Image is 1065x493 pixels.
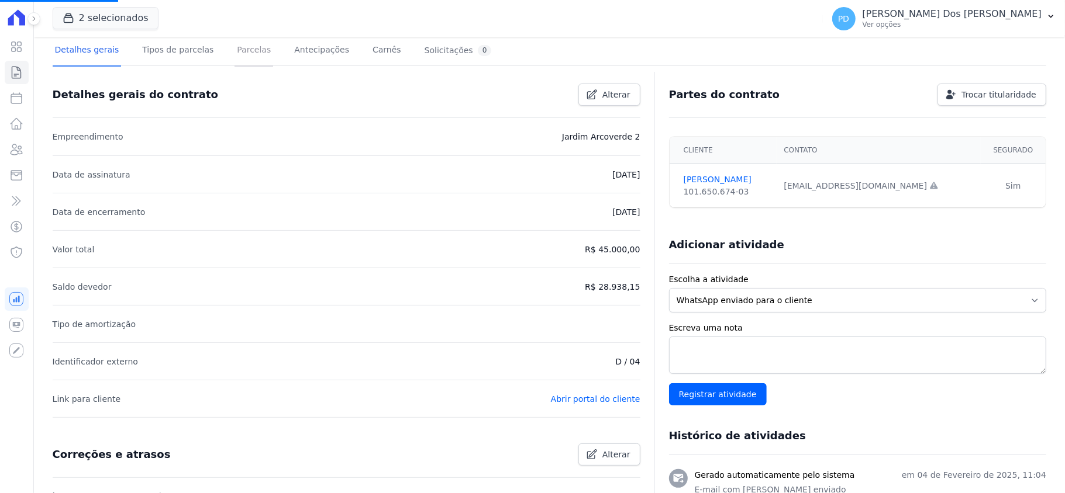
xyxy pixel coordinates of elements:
[478,45,492,56] div: 0
[53,355,138,369] p: Identificador externo
[863,20,1042,29] p: Ver opções
[53,130,123,144] p: Empreendimento
[981,137,1046,164] th: Segurado
[53,280,112,294] p: Saldo devedor
[585,242,640,256] p: R$ 45.000,00
[938,84,1046,106] a: Trocar titularidade
[602,449,630,460] span: Alterar
[902,469,1046,481] p: em 04 de Fevereiro de 2025, 11:04
[53,317,136,331] p: Tipo de amortização
[53,447,171,461] h3: Correções e atrasos
[422,36,494,67] a: Solicitações0
[562,130,640,144] p: Jardim Arcoverde 2
[53,392,120,406] p: Link para cliente
[669,238,784,252] h3: Adicionar atividade
[669,273,1046,286] label: Escolha a atividade
[615,355,640,369] p: D / 04
[784,180,974,192] div: [EMAIL_ADDRESS][DOMAIN_NAME]
[370,36,404,67] a: Carnês
[669,429,806,443] h3: Histórico de atividades
[53,205,146,219] p: Data de encerramento
[235,36,273,67] a: Parcelas
[695,469,855,481] h3: Gerado automaticamente pelo sistema
[961,89,1036,100] span: Trocar titularidade
[823,2,1065,35] button: PD [PERSON_NAME] Dos [PERSON_NAME] Ver opções
[53,88,218,102] h3: Detalhes gerais do contrato
[981,164,1046,208] td: Sim
[838,15,849,23] span: PD
[551,394,640,404] a: Abrir portal do cliente
[684,186,770,198] div: 101.650.674-03
[53,7,158,29] button: 2 selecionados
[53,168,130,182] p: Data de assinatura
[669,383,767,405] input: Registrar atividade
[578,443,640,466] a: Alterar
[602,89,630,100] span: Alterar
[863,8,1042,20] p: [PERSON_NAME] Dos [PERSON_NAME]
[669,322,1046,334] label: Escreva uma nota
[53,36,122,67] a: Detalhes gerais
[140,36,216,67] a: Tipos de parcelas
[669,88,780,102] h3: Partes do contrato
[292,36,351,67] a: Antecipações
[585,280,640,294] p: R$ 28.938,15
[53,242,95,256] p: Valor total
[612,168,640,182] p: [DATE]
[425,45,492,56] div: Solicitações
[670,137,777,164] th: Cliente
[684,173,770,186] a: [PERSON_NAME]
[612,205,640,219] p: [DATE]
[777,137,981,164] th: Contato
[578,84,640,106] a: Alterar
